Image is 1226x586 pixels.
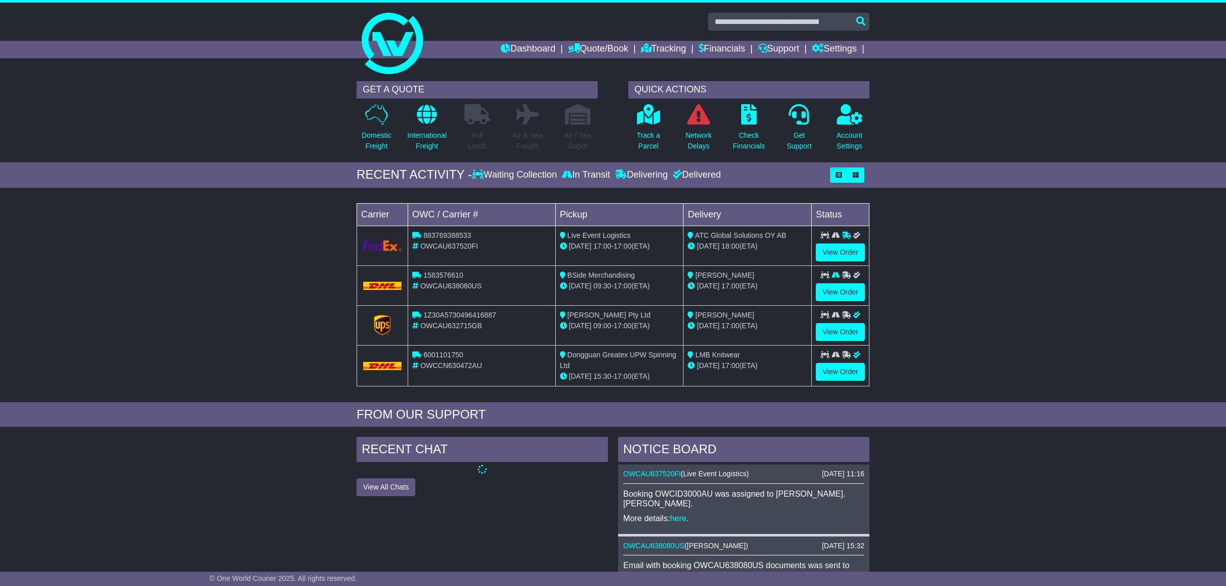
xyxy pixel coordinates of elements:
a: AccountSettings [836,104,863,157]
span: 09:00 [594,322,611,330]
div: (ETA) [688,281,807,291]
a: OWCAU638080US [623,542,685,550]
p: More details: . [623,514,864,523]
p: Air & Sea Freight [512,130,543,152]
div: RECENT CHAT [357,437,608,465]
img: DHL.png [363,362,402,370]
span: 1Z30A5730496416887 [423,311,496,319]
div: NOTICE BOARD [618,437,869,465]
span: [DATE] [569,372,592,380]
div: ( ) [623,470,864,478]
div: [DATE] 15:32 [822,542,864,550]
span: OWCAU637520FI [420,242,478,250]
div: [DATE] 11:16 [822,470,864,478]
span: Live Event Logistics [683,470,747,478]
a: Dashboard [501,41,555,58]
div: Delivered [670,169,721,181]
td: Status [812,203,869,226]
a: here [670,514,687,523]
a: Financials [699,41,745,58]
p: Get Support [787,130,812,152]
a: InternationalFreight [407,104,447,157]
a: View Order [816,243,865,261]
span: [DATE] [569,322,592,330]
span: 883769388533 [423,231,471,239]
a: GetSupport [786,104,812,157]
div: - (ETA) [560,241,679,252]
p: Domestic Freight [362,130,391,152]
a: Track aParcel [636,104,661,157]
div: (ETA) [688,360,807,371]
span: Live Event Logistics [568,231,631,239]
p: Track a Parcel [636,130,660,152]
div: ( ) [623,542,864,550]
span: 15:30 [594,372,611,380]
p: Account Settings [837,130,863,152]
a: View Order [816,283,865,301]
span: 1583576610 [423,271,463,279]
span: [DATE] [569,242,592,250]
p: Booking OWCID3000AU was assigned to [PERSON_NAME].[PERSON_NAME]. [623,489,864,508]
span: OWCAU638080US [420,282,482,290]
div: (ETA) [688,321,807,331]
div: In Transit [559,169,612,181]
span: 09:30 [594,282,611,290]
span: OWCCN630472AU [420,361,482,370]
p: International Freight [407,130,446,152]
a: View Order [816,323,865,341]
span: 17:00 [594,242,611,250]
span: [DATE] [697,242,719,250]
span: [DATE] [697,361,719,370]
span: [DATE] [697,322,719,330]
span: 17:00 [721,282,739,290]
td: OWC / Carrier # [408,203,556,226]
button: View All Chats [357,478,415,496]
div: Waiting Collection [472,169,559,181]
div: FROM OUR SUPPORT [357,407,869,422]
a: Support [758,41,799,58]
div: (ETA) [688,241,807,252]
span: BSide Merchandising [568,271,635,279]
div: - (ETA) [560,321,679,331]
span: 18:00 [721,242,739,250]
a: DomesticFreight [361,104,392,157]
p: Check Financials [733,130,765,152]
div: Delivering [612,169,670,181]
span: 6001101750 [423,351,463,359]
span: 17:00 [614,282,631,290]
p: Network Delays [686,130,712,152]
span: [DATE] [569,282,592,290]
td: Carrier [357,203,408,226]
span: OWCAU632715GB [420,322,482,330]
span: [PERSON_NAME] [687,542,746,550]
img: GetCarrierServiceLogo [363,240,402,251]
a: CheckFinancials [733,104,766,157]
a: Settings [812,41,857,58]
p: Email with booking OWCAU638080US documents was sent to [PERSON_NAME][EMAIL_ADDRESS][DOMAIN_NAME]. [623,560,864,580]
td: Delivery [683,203,812,226]
td: Pickup [555,203,683,226]
div: - (ETA) [560,371,679,382]
img: GetCarrierServiceLogo [374,315,391,335]
span: LMB Knitwear [695,351,740,359]
span: [PERSON_NAME] [695,311,754,319]
span: 17:00 [721,322,739,330]
span: © One World Courier 2025. All rights reserved. [209,574,357,582]
span: [PERSON_NAME] [695,271,754,279]
a: Quote/Book [568,41,628,58]
span: ATC Global Solutions OY AB [695,231,786,239]
span: [DATE] [697,282,719,290]
a: NetworkDelays [685,104,712,157]
a: Tracking [641,41,686,58]
div: RECENT ACTIVITY - [357,167,472,182]
p: Air / Sea Depot [564,130,592,152]
a: OWCAU637520FI [623,470,681,478]
span: [PERSON_NAME] Pty Ltd [568,311,651,319]
span: Dongguan Greatex UPW Spinning Ltd [560,351,676,370]
div: - (ETA) [560,281,679,291]
p: Full Loads [464,130,490,152]
span: 17:00 [614,322,631,330]
img: DHL.png [363,282,402,290]
span: 17:00 [614,372,631,380]
span: 17:00 [721,361,739,370]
